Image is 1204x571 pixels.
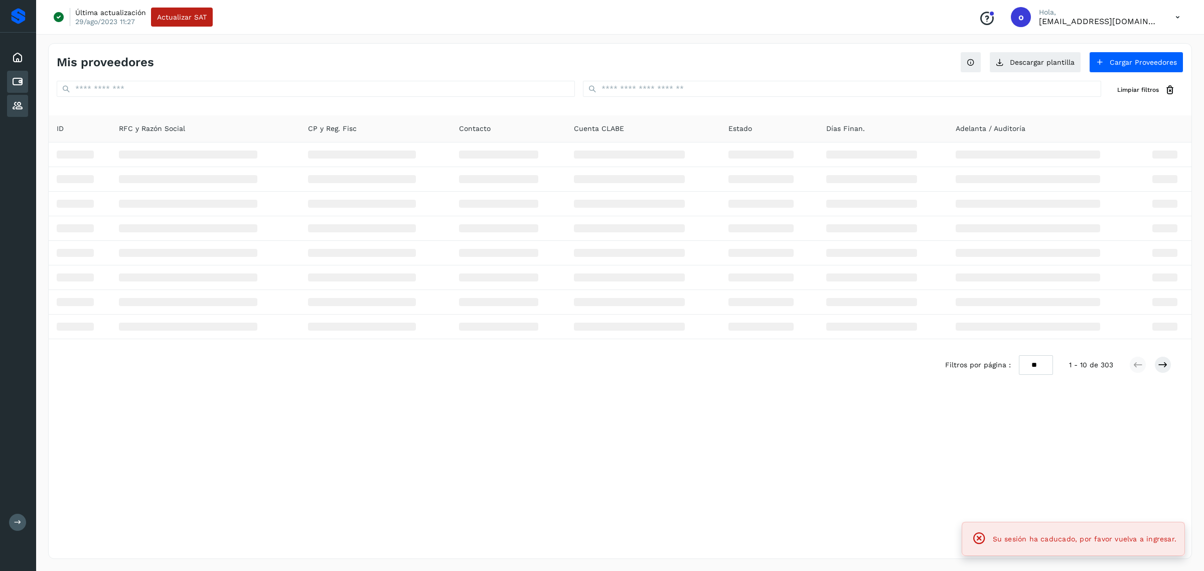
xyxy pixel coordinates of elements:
[308,123,357,134] span: CP y Reg. Fisc
[57,123,64,134] span: ID
[1089,52,1183,73] button: Cargar Proveedores
[728,123,752,134] span: Estado
[945,360,1011,370] span: Filtros por página :
[993,535,1176,543] span: Su sesión ha caducado, por favor vuelva a ingresar.
[1117,85,1159,94] span: Limpiar filtros
[459,123,491,134] span: Contacto
[1109,81,1183,99] button: Limpiar filtros
[157,14,207,21] span: Actualizar SAT
[7,71,28,93] div: Cuentas por pagar
[7,95,28,117] div: Proveedores
[57,55,154,70] h4: Mis proveedores
[7,47,28,69] div: Inicio
[956,123,1025,134] span: Adelanta / Auditoría
[119,123,185,134] span: RFC y Razón Social
[1039,17,1159,26] p: orlando@rfllogistics.com.mx
[1069,360,1113,370] span: 1 - 10 de 303
[75,8,146,17] p: Última actualización
[826,123,865,134] span: Días Finan.
[989,52,1081,73] button: Descargar plantilla
[1039,8,1159,17] p: Hola,
[574,123,624,134] span: Cuenta CLABE
[75,17,135,26] p: 29/ago/2023 11:27
[151,8,213,27] button: Actualizar SAT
